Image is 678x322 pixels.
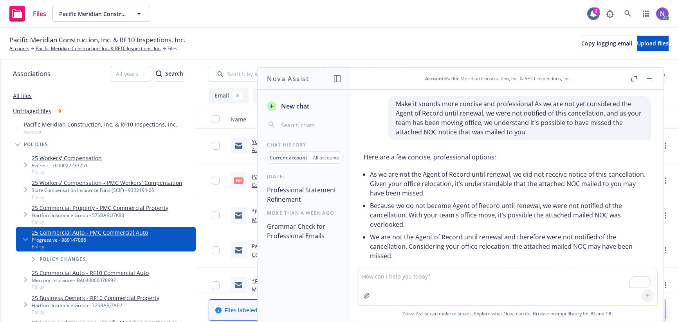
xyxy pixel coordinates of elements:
p: Make it sounds more concise and professional As we are not yet considered the Agent of Record unt... [396,99,643,137]
a: 25 Commercial Property - PMC Commercial Property [32,204,168,212]
a: Untriaged files [13,107,51,115]
button: Grammar Check for Professional Emails [264,219,345,243]
input: Search chats [279,119,342,130]
a: Pacific Meridian Construction, Inc. - Commercial Auto #989147086: Progressive BOR [252,242,301,283]
div: : Pacific Meridian Construction, Inc. & RF10 Inspections, Inc. [425,75,571,82]
div: 3 [593,7,600,14]
span: Upload files [637,40,669,47]
a: 25 Commercial Auto - PMC Commercial Auto [32,228,148,237]
svg: Search [156,71,162,77]
input: Toggle Row Selected [212,281,220,289]
span: Policy [32,219,168,225]
input: Toggle Row Selected [212,177,220,185]
button: New chat [264,99,345,113]
span: Files labeled as "Auto ID card" are hidden. [225,306,389,314]
a: Files [6,3,49,25]
a: more [661,246,670,255]
button: BOR Confirmation [253,88,327,103]
p: Current account [270,154,307,161]
span: Copy logging email [581,40,632,47]
input: Search by keyword... [209,66,324,81]
p: All accounts [313,154,339,161]
span: Account [24,128,177,135]
div: Progressive - 989147086 [32,237,148,243]
input: Toggle Row Selected [212,212,220,219]
button: Upload files [637,36,669,51]
p: Because we do not become Agent of Record until renewal, we were not notified of the cancellation.... [370,201,651,229]
h1: Nova Assist [267,74,309,83]
input: Select all [212,115,220,123]
span: Policy [32,169,102,175]
button: Professional Statement Refinement [264,183,345,206]
span: pdf [234,177,243,183]
a: more [661,280,670,290]
div: Mercury Insurance - BA040000078992 [32,277,149,284]
input: Toggle Row Selected [212,142,220,150]
div: 9 [54,107,65,116]
span: Nova Assist can make mistakes. Explore what Nova can do: Browse prompt library for and [354,306,660,322]
img: photo [656,7,669,20]
a: BI [590,310,595,317]
p: Here are a few concise, professional options: [364,152,651,162]
div: More than a week ago [258,210,351,216]
span: Account [425,75,444,82]
button: Pacific Meridian Construction, Inc. & RF10 Inspections, Inc. [52,6,150,22]
a: more [661,141,670,150]
div: Hartford Insurance Group - 72SBABJ7AP2 [32,302,159,309]
a: 25 Workers' Compensation - PMC Workers' Compensation [32,179,182,187]
p: As we are not the Agent of Record until renewal, we did not receive notice of this cancellation. ... [370,170,651,198]
div: State Compensation Insurance Fund (SCIF) - 9322194-25 [32,187,182,194]
a: Switch app [638,6,654,22]
span: Associations [13,69,50,79]
span: Files [168,45,177,52]
a: Pacific Meridian Construction, Inc. & RF10 Inspections, Inc. [36,45,161,52]
span: Policy [32,243,148,250]
a: Pacific Meridian Construction, Inc._Commercial Auto #989147086_BOR Confirmation.pdf [252,173,308,213]
div: Name [231,115,301,123]
div: Search [156,66,183,81]
a: Your Commercial Auto document.eml [252,138,303,154]
button: Name [227,110,312,128]
div: [DATE] [258,173,351,180]
a: Report a Bug [602,6,618,22]
span: Policy [32,194,182,201]
a: more [661,211,670,220]
p: We are not the Agent of Record until renewal and therefore were not notified of the cancellation.... [370,232,651,260]
a: All files [13,92,32,99]
a: 25 Business Owners - RF10 Commercial Property [32,294,159,302]
a: 25 Commercial Auto - RF10 Commercial Auto [32,269,149,277]
a: Search [620,6,636,22]
button: Filters [638,66,665,81]
div: Hartford Insurance Group - 57SBABU7K83 [32,212,168,219]
a: TR [606,310,611,317]
button: SearchSearch [156,66,183,81]
div: 3 [232,91,243,100]
input: Toggle Row Selected [212,246,220,254]
span: Policy [32,309,159,315]
span: Policies [24,142,49,147]
a: 25 Workers' Compensation [32,154,102,162]
span: Policy changes [40,257,86,262]
span: Pacific Meridian Construction, Inc. & RF10 Inspections, Inc. [9,35,185,45]
textarea: To enrich screen reader interactions, please activate Accessibility in Grammarly extension settings [357,269,657,305]
button: Email [209,88,249,103]
button: Copy logging email [581,36,632,51]
a: more [661,176,670,185]
a: Accounts [9,45,29,52]
span: Policy [32,284,149,290]
span: New chat [279,101,309,111]
span: Pacific Meridian Construction, Inc. & RF10 Inspections, Inc. [59,10,127,18]
a: *RUSH* Pacific Meridian Construction Inc - Commercial Auto #989147086: BOR Effective Immediately ... [252,208,308,281]
div: Everest - 7600027233251 [32,162,102,169]
span: Pacific Meridian Construction, Inc. & RF10 Inspections, Inc. [24,120,177,128]
div: Chat History [258,141,351,148]
span: Files [33,11,46,17]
